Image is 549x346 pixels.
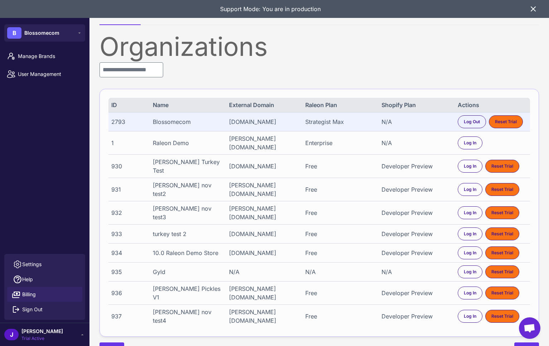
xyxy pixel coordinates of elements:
[7,302,82,317] button: Sign Out
[153,117,222,126] div: Blossomecom
[305,249,375,257] div: Free
[229,117,298,126] div: [DOMAIN_NAME]
[464,186,476,193] span: Log In
[153,158,222,175] div: [PERSON_NAME] Turkey Test
[22,306,43,313] span: Sign Out
[111,139,146,147] div: 1
[305,312,375,321] div: Free
[305,208,375,217] div: Free
[464,119,480,125] span: Log Out
[111,289,146,297] div: 936
[111,101,146,109] div: ID
[153,230,222,238] div: turkey test 2
[21,335,63,342] span: Trial Active
[7,272,82,287] a: Help
[22,275,33,283] span: Help
[229,101,298,109] div: External Domain
[382,230,451,238] div: Developer Preview
[153,268,222,276] div: Gyld
[464,269,476,275] span: Log In
[111,268,146,276] div: 935
[99,34,539,59] div: Organizations
[382,249,451,257] div: Developer Preview
[464,140,476,146] span: Log In
[111,117,146,126] div: 2793
[491,313,513,319] span: Reset Trial
[4,329,19,340] div: J
[382,162,451,170] div: Developer Preview
[464,290,476,296] span: Log In
[111,162,146,170] div: 930
[464,313,476,319] span: Log In
[7,27,21,39] div: B
[111,208,146,217] div: 932
[458,101,527,109] div: Actions
[382,208,451,217] div: Developer Preview
[153,101,222,109] div: Name
[305,268,375,276] div: N/A
[305,162,375,170] div: Free
[491,210,513,216] span: Reset Trial
[4,24,85,42] button: BBlossomecom
[491,290,513,296] span: Reset Trial
[305,117,375,126] div: Strategist Max
[153,308,222,325] div: [PERSON_NAME] nov test4
[229,284,298,302] div: [PERSON_NAME][DOMAIN_NAME]
[491,250,513,256] span: Reset Trial
[153,284,222,302] div: [PERSON_NAME] Pickles V1
[18,52,81,60] span: Manage Brands
[153,204,222,221] div: [PERSON_NAME] nov test3
[382,312,451,321] div: Developer Preview
[22,290,36,298] span: Billing
[305,101,375,109] div: Raleon Plan
[3,67,87,82] a: User Management
[3,49,87,64] a: Manage Brands
[229,249,298,257] div: [DOMAIN_NAME]
[382,268,451,276] div: N/A
[464,163,476,169] span: Log In
[491,269,513,275] span: Reset Trial
[153,181,222,198] div: [PERSON_NAME] nov test2
[111,230,146,238] div: 933
[24,29,59,37] span: Blossomecom
[305,230,375,238] div: Free
[229,162,298,170] div: [DOMAIN_NAME]
[229,204,298,221] div: [PERSON_NAME][DOMAIN_NAME]
[519,317,540,339] div: Open chat
[21,327,63,335] span: [PERSON_NAME]
[491,231,513,237] span: Reset Trial
[382,101,451,109] div: Shopify Plan
[305,185,375,194] div: Free
[229,134,298,152] div: [PERSON_NAME][DOMAIN_NAME]
[382,185,451,194] div: Developer Preview
[382,117,451,126] div: N/A
[229,181,298,198] div: [PERSON_NAME][DOMAIN_NAME]
[153,139,222,147] div: Raleon Demo
[229,308,298,325] div: [PERSON_NAME][DOMAIN_NAME]
[111,312,146,321] div: 937
[22,260,42,268] span: Settings
[153,249,222,257] div: 10.0 Raleon Demo Store
[464,210,476,216] span: Log In
[305,139,375,147] div: Enterprise
[491,186,513,193] span: Reset Trial
[382,289,451,297] div: Developer Preview
[18,70,81,78] span: User Management
[111,185,146,194] div: 931
[464,250,476,256] span: Log In
[382,139,451,147] div: N/A
[305,289,375,297] div: Free
[495,119,517,125] span: Reset Trial
[464,231,476,237] span: Log In
[229,268,298,276] div: N/A
[491,163,513,169] span: Reset Trial
[111,249,146,257] div: 934
[229,230,298,238] div: [DOMAIN_NAME]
